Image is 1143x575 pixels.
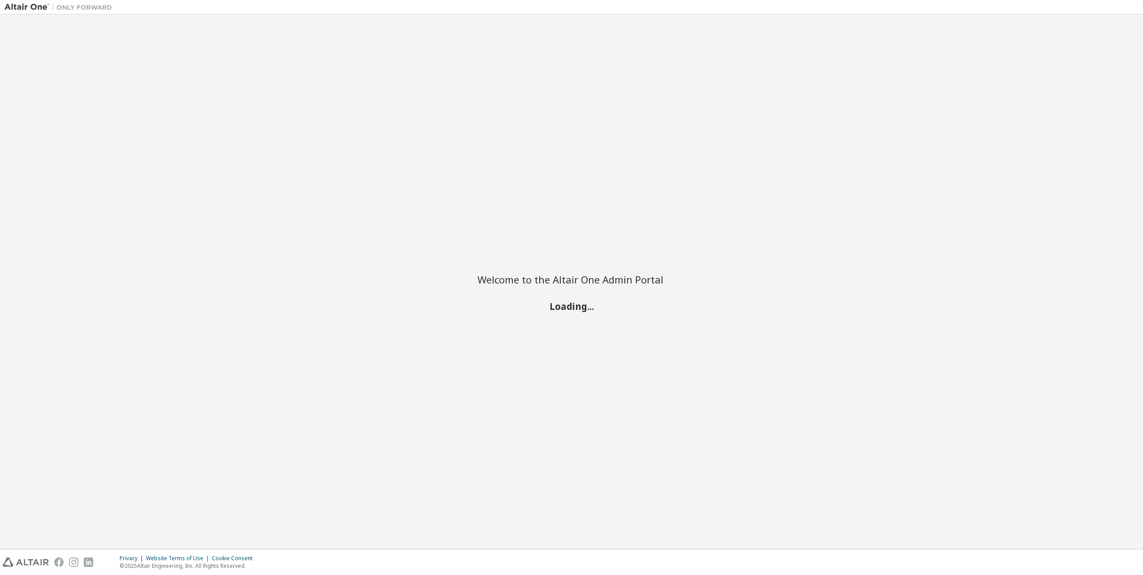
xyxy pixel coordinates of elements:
[146,555,212,562] div: Website Terms of Use
[3,558,49,567] img: altair_logo.svg
[120,562,258,570] p: © 2025 Altair Engineering, Inc. All Rights Reserved.
[212,555,258,562] div: Cookie Consent
[4,3,116,12] img: Altair One
[477,300,666,312] h2: Loading...
[69,558,78,567] img: instagram.svg
[120,555,146,562] div: Privacy
[84,558,93,567] img: linkedin.svg
[477,273,666,286] h2: Welcome to the Altair One Admin Portal
[54,558,64,567] img: facebook.svg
